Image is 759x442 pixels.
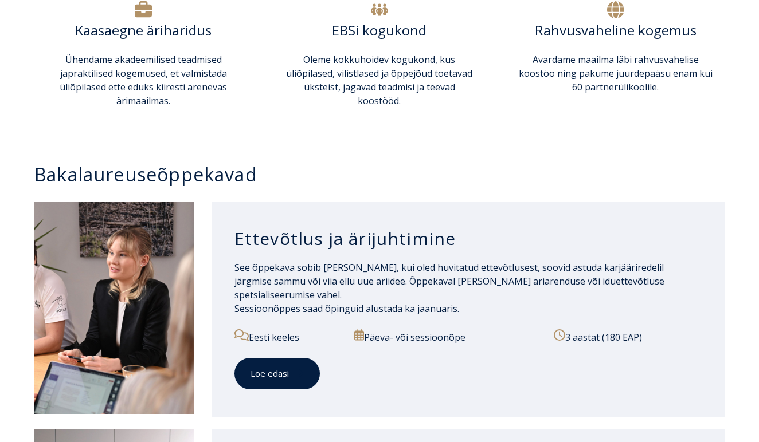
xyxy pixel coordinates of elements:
p: Päeva- või sessioonõpe [354,329,542,344]
img: Ettevõtlus ja ärijuhtimine [34,202,194,413]
span: See õppekava sobib [PERSON_NAME], kui oled huvitatud ettevõtlusest, soovid astuda karjääriredelil... [234,261,664,315]
span: praktilised kogemused, et valmistada üliõpilased ette eduks kiiresti arenevas ärimaailmas. [60,67,227,107]
h3: Ettevõtlus ja ärijuhtimine [234,228,702,250]
h6: Rahvusvaheline kogemus [518,22,713,39]
p: Avardame maailma läbi rahvusvahelise koostöö ning pakume juurdepääsu enam kui 60 partnerülikoolile. [518,53,713,94]
span: Oleme kokkuhoidev kogukond, kus üliõpilased, vilistlased ja õppejõud toetavad üksteist, jagavad t... [286,53,472,107]
a: Loe edasi [234,358,320,389]
span: Ühendame akadeemilised teadmised ja [60,53,222,80]
h6: Kaasaegne äriharidus [46,22,241,39]
h6: EBSi kogukond [282,22,478,39]
h3: Bakalaureuseõppekavad [34,164,736,184]
p: Eesti keeles [234,329,342,344]
p: 3 aastat (180 EAP) [554,329,702,344]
